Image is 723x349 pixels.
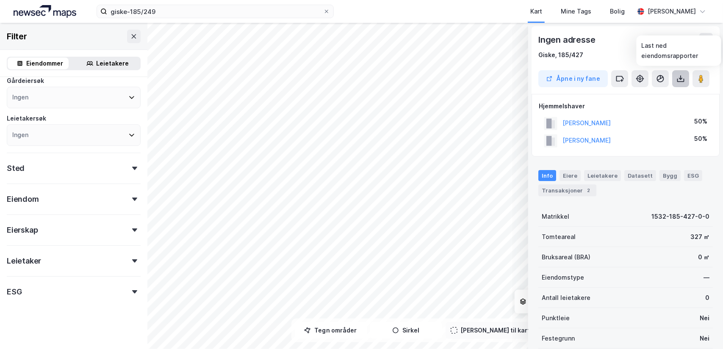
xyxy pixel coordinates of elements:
[542,272,584,283] div: Eiendomstype
[7,287,22,297] div: ESG
[542,293,590,303] div: Antall leietakere
[690,232,709,242] div: 327 ㎡
[12,92,28,102] div: Ingen
[7,225,38,235] div: Eierskap
[539,101,712,111] div: Hjemmelshaver
[107,5,323,18] input: Søk på adresse, matrikkel, gårdeiere, leietakere eller personer
[7,194,39,204] div: Eiendom
[538,70,608,87] button: Åpne i ny fane
[370,322,442,339] button: Sirkel
[694,116,707,126] div: 50%
[705,293,709,303] div: 0
[7,113,46,124] div: Leietakersøk
[538,50,583,60] div: Giske, 185/427
[295,322,367,339] button: Tegn områder
[704,272,709,283] div: —
[461,325,551,335] div: [PERSON_NAME] til kartutsnitt
[684,170,702,181] div: ESG
[584,170,621,181] div: Leietakere
[659,170,681,181] div: Bygg
[610,6,625,16] div: Bolig
[14,5,76,18] img: logo.a4113a55bc3d86da70a041830d287a7e.svg
[560,170,581,181] div: Eiere
[681,308,723,349] iframe: Chat Widget
[27,58,64,69] div: Eiendommer
[538,184,596,196] div: Transaksjoner
[97,58,129,69] div: Leietakere
[561,6,591,16] div: Mine Tags
[542,252,590,262] div: Bruksareal (BRA)
[12,130,28,140] div: Ingen
[7,76,44,86] div: Gårdeiersøk
[694,134,707,144] div: 50%
[584,186,593,195] div: 2
[7,256,41,266] div: Leietaker
[542,212,569,222] div: Matrikkel
[7,163,25,173] div: Sted
[648,6,696,16] div: [PERSON_NAME]
[538,170,556,181] div: Info
[542,313,570,323] div: Punktleie
[530,6,542,16] div: Kart
[624,170,656,181] div: Datasett
[681,308,723,349] div: Kontrollprogram for chat
[538,33,597,47] div: Ingen adresse
[542,333,575,344] div: Festegrunn
[7,30,27,43] div: Filter
[698,252,709,262] div: 0 ㎡
[651,212,709,222] div: 1532-185-427-0-0
[542,232,576,242] div: Tomteareal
